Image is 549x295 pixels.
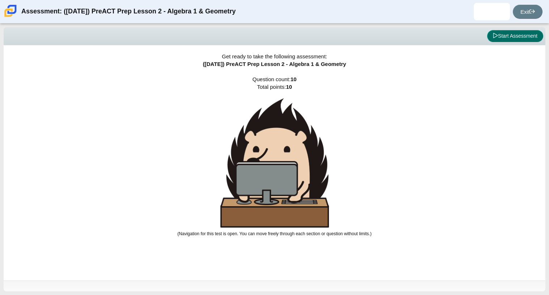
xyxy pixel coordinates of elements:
[291,76,297,82] b: 10
[487,30,543,42] button: Start Assessment
[286,84,292,90] b: 10
[177,76,371,236] span: Question count: Total points:
[220,98,329,228] img: hedgehog-behind-computer-large.png
[21,3,236,20] div: Assessment: ([DATE]) PreACT Prep Lesson 2 - Algebra 1 & Geometry
[203,61,346,67] span: ([DATE]) PreACT Prep Lesson 2 - Algebra 1 & Geometry
[513,5,542,19] a: Exit
[222,53,327,59] span: Get ready to take the following assessment:
[3,13,18,20] a: Carmen School of Science & Technology
[177,231,371,236] small: (Navigation for this test is open. You can move freely through each section or question without l...
[486,6,498,17] img: alan.gomezgallegos.jpFJW6
[3,3,18,18] img: Carmen School of Science & Technology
